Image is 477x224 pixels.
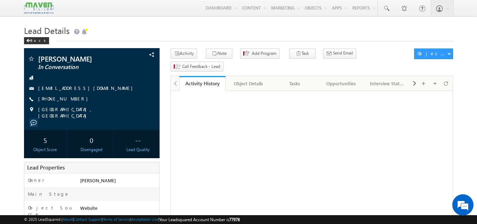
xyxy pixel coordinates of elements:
[38,96,91,103] span: [PHONE_NUMBER]
[38,85,136,91] a: [EMAIL_ADDRESS][DOMAIN_NAME]
[72,147,111,153] div: Disengaged
[72,133,111,147] div: 0
[118,133,157,147] div: --
[24,216,240,223] span: © 2025 LeadSquared | | | | |
[103,217,130,222] a: Terms of Service
[370,79,404,88] div: Interview Status
[38,55,122,62] span: [PERSON_NAME]
[272,76,318,91] a: Tasks
[289,48,316,59] button: Task
[28,205,73,217] label: Object Source
[324,79,358,88] div: Opportunities
[62,217,73,222] a: About
[26,133,65,147] div: 5
[27,164,65,171] span: Lead Properties
[182,63,220,70] span: Call Feedback - Lead
[24,37,49,44] div: Back
[28,177,44,183] label: Owner
[252,50,276,57] span: Add Program
[206,48,232,59] button: Note
[78,205,160,214] div: Website
[229,217,240,222] span: 77978
[318,76,364,91] a: Opportunities
[171,62,223,72] button: Call Feedback - Lead
[131,217,158,222] a: Acceptable Use
[240,48,280,59] button: Add Program
[171,48,197,59] button: Activity
[364,76,411,91] a: Interview Status
[24,25,70,36] span: Lead Details
[24,37,53,43] a: Back
[185,80,220,87] div: Activity History
[28,191,70,197] label: Main Stage
[80,177,116,183] span: [PERSON_NAME]
[323,48,356,59] button: Send Email
[231,79,266,88] div: Object Details
[118,147,157,153] div: Lead Quality
[333,50,353,56] span: Send Email
[38,64,122,71] span: In Conversation
[417,50,447,57] div: Object Actions
[26,147,65,153] div: Object Score
[159,217,240,222] span: Your Leadsquared Account Number is
[226,76,272,91] a: Object Details
[74,217,102,222] a: Contact Support
[179,76,226,91] a: Activity History
[38,106,148,119] span: [GEOGRAPHIC_DATA], [GEOGRAPHIC_DATA]
[24,2,54,14] img: Custom Logo
[278,79,312,88] div: Tasks
[414,48,453,59] button: Object Actions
